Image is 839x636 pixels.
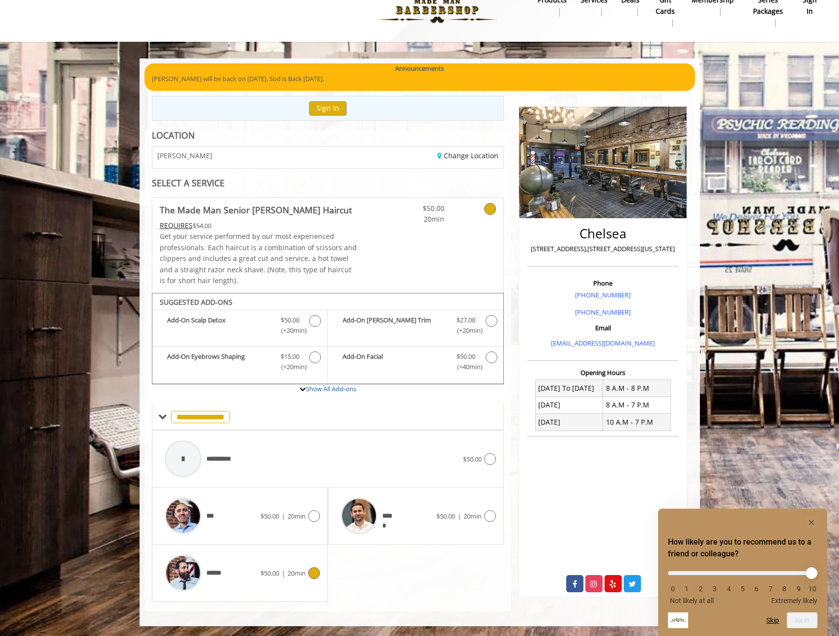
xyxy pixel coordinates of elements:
[780,585,789,593] li: 8
[451,325,480,336] span: (+20min )
[157,315,322,338] label: Add-On Scalp Detox
[535,397,603,413] td: [DATE]
[766,616,779,624] button: Skip
[437,151,498,160] a: Change Location
[160,221,193,230] span: This service needs some Advance to be paid before we block your appointment
[333,315,498,338] label: Add-On Beard Trim
[157,351,322,375] label: Add-On Eyebrows Shaping
[343,351,447,372] b: Add-On Facial
[275,325,304,336] span: (+20min )
[457,315,475,325] span: $27.00
[771,597,817,605] span: Extremely likely
[787,612,817,628] button: Next question
[152,178,504,188] div: SELECT A SERVICE
[281,351,299,362] span: $15.00
[535,380,603,397] td: [DATE] To [DATE]
[668,585,678,593] li: 0
[766,585,776,593] li: 7
[152,293,504,384] div: The Made Man Senior Barber Haircut Add-onS
[333,351,498,375] label: Add-On Facial
[530,324,676,331] h3: Email
[463,455,482,463] span: $50.00
[808,585,817,593] li: 10
[167,351,271,372] b: Add-On Eyebrows Shaping
[670,597,714,605] span: Not likely at all
[309,101,347,116] button: Sign In
[260,512,279,520] span: $50.00
[260,569,279,578] span: $50.00
[386,203,444,214] span: $50.00
[386,214,444,225] span: 20min
[603,414,671,431] td: 10 A.M - 7 P.M
[752,585,761,593] li: 6
[457,351,475,362] span: $50.00
[306,384,356,393] a: Show All Add-ons
[275,362,304,372] span: (+20min )
[527,369,678,376] h3: Opening Hours
[806,517,817,528] button: Hide survey
[603,397,671,413] td: 8 A.M - 7 P.M
[160,203,352,217] b: The Made Man Senior [PERSON_NAME] Haircut
[530,227,676,241] h2: Chelsea
[288,569,306,578] span: 20min
[668,564,817,605] div: How likely are you to recommend us to a friend or colleague? Select an option from 0 to 10, with ...
[343,315,447,336] b: Add-On [PERSON_NAME] Trim
[167,315,271,336] b: Add-On Scalp Detox
[152,129,195,141] b: LOCATION
[436,512,455,520] span: $50.00
[530,244,676,254] p: [STREET_ADDRESS],[STREET_ADDRESS][US_STATE]
[603,380,671,397] td: 8 A.M - 8 P.M
[160,297,232,307] b: SUGGESTED ADD-ONS
[696,585,706,593] li: 2
[668,536,817,560] h2: How likely are you to recommend us to a friend or colleague? Select an option from 0 to 10, with ...
[530,280,676,287] h3: Phone
[281,315,299,325] span: $50.00
[710,585,720,593] li: 3
[463,512,482,520] span: 20min
[738,585,748,593] li: 5
[395,63,444,74] b: Announcements
[535,414,603,431] td: [DATE]
[451,362,480,372] span: (+40min )
[575,290,631,299] a: [PHONE_NUMBER]
[458,512,461,520] span: |
[282,512,285,520] span: |
[160,220,357,231] div: $54.00
[282,569,285,578] span: |
[724,585,734,593] li: 4
[152,74,688,84] p: [PERSON_NAME] will be back on [DATE]. Sod is Back [DATE].
[551,339,655,347] a: [EMAIL_ADDRESS][DOMAIN_NAME]
[668,517,817,628] div: How likely are you to recommend us to a friend or colleague? Select an option from 0 to 10, with ...
[794,585,804,593] li: 9
[157,152,212,159] span: [PERSON_NAME]
[288,512,306,520] span: 20min
[682,585,692,593] li: 1
[160,231,357,286] p: Get your service performed by our most experienced professionals. Each haircut is a combination o...
[575,308,631,317] a: [PHONE_NUMBER]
